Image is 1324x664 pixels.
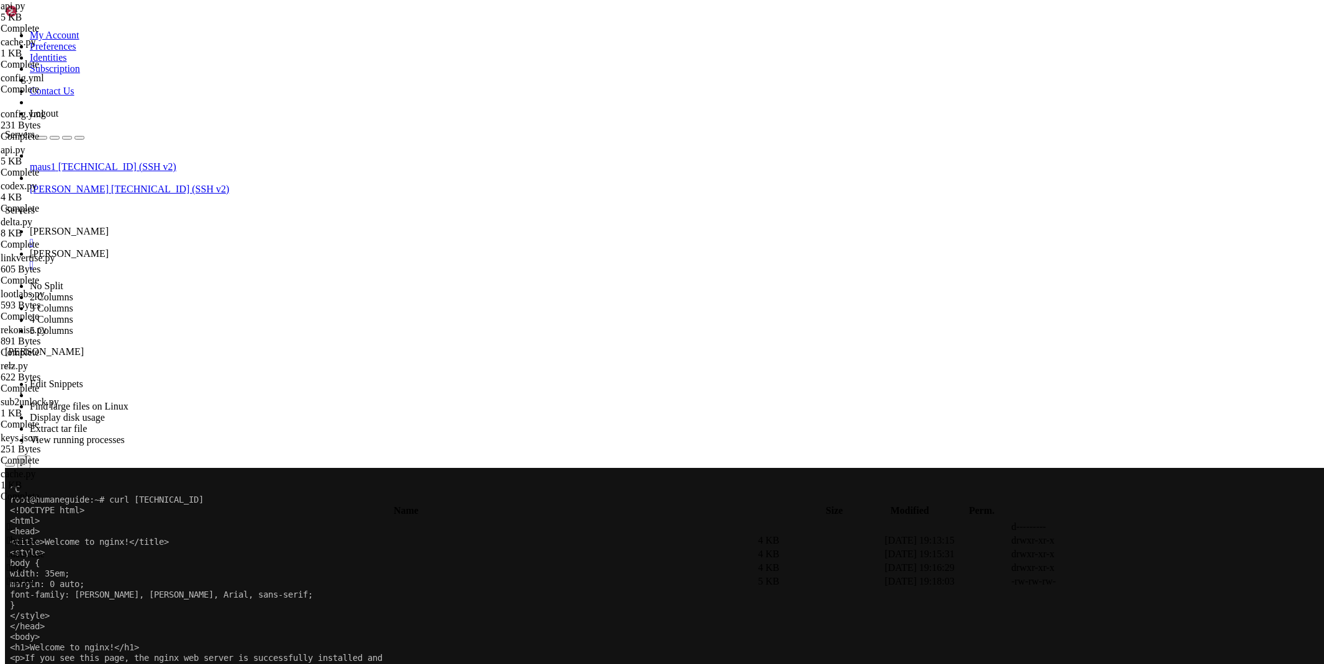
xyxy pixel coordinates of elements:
span: ├────┼─────────────────┼─────────────┼─────────┼─────────┼──────────┼────────┼──────┼───────────┼... [5,522,705,532]
span: │ [363,543,367,553]
span: cache.py [1,469,35,479]
x-row: Applying action deleteProcessId on app [bybsapi](ids: [ 5 ]) [5,480,1162,490]
x-row: Rules updated [5,332,1162,343]
span: │ [134,532,139,542]
div: 8 KB [1,228,124,239]
x-row: </body> [5,279,1162,290]
div: Complete [1,59,124,70]
span: │ [179,511,184,521]
x-row: working. Further configuration is required.</p> [5,195,1162,205]
x-row: root@humaneguide:~# sudo ufw allow 4200 [5,321,1162,332]
span: │ [323,511,328,521]
span: │ [323,532,328,542]
x-row: margin: 0 auto; [5,110,1162,121]
span: │ [179,554,184,563]
span: cpu [263,511,278,521]
div: Complete [1,23,124,34]
div: Complete [1,167,124,178]
span: version [99,511,134,521]
span: │ [387,554,392,563]
span: lootlabs.py [1,289,124,311]
span: │ [367,511,372,521]
span: api.py [1,1,124,23]
span: api.py [1,1,25,11]
div: 4 KB [1,192,124,203]
span: │ [134,511,139,521]
x-row: <head> [5,58,1162,68]
span: delta.py [1,217,124,239]
span: │ [358,554,363,563]
div: (20, 54) [110,575,115,585]
span: ↺ [218,511,223,521]
span: codex.py [1,181,124,203]
span: mem [283,511,298,521]
span: name [25,511,45,521]
span: online [273,532,303,542]
x-row: <a href="[URL][DOMAIN_NAME]">[DOMAIN_NAME]</a>.<br/> [5,227,1162,237]
span: fork [144,543,164,554]
x-row: root@humaneguide:~# ss -tulpn | grep LISTEN [5,385,1162,395]
x-row: <body> [5,163,1162,174]
span: │ [5,554,10,563]
x-row: <h1>Welcome to nginx!</h1> [5,174,1162,184]
div: Complete [1,419,124,430]
x-row: <title>Welcome to nginx!</title> [5,68,1162,79]
span: │ [243,554,248,563]
span: │ [134,543,139,553]
span: config.yml [1,73,44,83]
x-row: tcp 0 128 [::]:22 [::]:* users:(("sshd",pid=803,fd=4)) [5,448,1162,459]
span: │ [372,532,377,542]
x-row: <html> [5,47,1162,58]
div: Complete [1,455,124,466]
span: root [367,554,387,563]
x-row: root@humaneguide:~# curl [TECHNICAL_ID] [5,26,1162,37]
x-row: </head> [5,153,1162,163]
span: LISTEN [20,395,50,405]
span: │ [278,511,283,521]
span: cache.py [1,37,124,59]
div: 5 KB [1,12,124,23]
span: fork [164,532,184,543]
div: 231 Bytes [1,120,124,131]
span: │ [154,532,159,542]
span: │ [223,511,228,521]
x-row: tcp 0 100 [TECHNICAL_ID] [TECHNICAL_ID]:* users:(("python3",pid=46328,fd=7)) [5,395,1162,406]
x-row: apt install net-tools [5,374,1162,385]
span: relz.py [1,361,28,371]
span: │ [70,554,74,563]
span: │ [209,554,214,563]
span: │ [5,511,10,521]
span: │ [109,554,114,563]
x-row: body { [5,89,1162,100]
span: │ [20,511,25,521]
div: 5 KB [1,156,124,167]
x-row: <p><em>Thank you for using nginx.</em></p> [5,269,1162,279]
span: │ [45,511,50,521]
x-row: curl: (7) Failed to connect to [TECHNICAL_ID] after 0 ms: Connection refused [5,311,1162,321]
span: │ [228,554,233,563]
span: │ [30,532,35,542]
div: Complete [1,84,124,95]
x-row: Commercial support is available at [5,237,1162,248]
span: keys.json [1,433,124,455]
span: │ [94,532,99,542]
span: user [303,511,323,521]
x-row: root@humaneguide:~# curl [URL][TECHNICAL_ID] [5,300,1162,311]
span: [PM2] [5,480,30,490]
x-row: } [5,132,1162,142]
span: id [10,511,20,521]
div: 1 KB [1,48,124,59]
span: rekonise.py [1,325,47,335]
span: └────┴─────────────────┴─────────────┴─────────┴─────────┴──────────┴────────┴──────┴───────────┴... [5,564,705,574]
span: delta.py [1,217,32,227]
span: │ [318,554,323,563]
span: LISTEN [20,448,50,458]
span: │ [258,511,263,521]
span: keys.json [1,433,38,443]
span: pid [164,511,179,521]
div: Complete [1,311,124,322]
span: │ [338,532,343,542]
x-row: Rules updated (v6) [5,343,1162,353]
span: api.py [1,145,124,167]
